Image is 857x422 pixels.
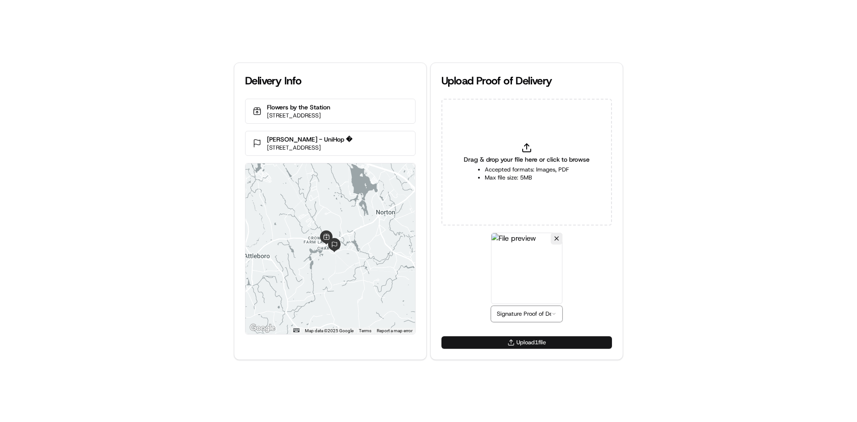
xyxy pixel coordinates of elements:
[248,322,277,334] img: Google
[377,328,412,333] a: Report a map error
[248,322,277,334] a: Open this area in Google Maps (opens a new window)
[267,103,330,112] p: Flowers by the Station
[245,74,416,88] div: Delivery Info
[267,144,352,152] p: [STREET_ADDRESS]
[293,328,300,332] button: Keyboard shortcuts
[485,166,569,174] li: Accepted formats: Images, PDF
[267,112,330,120] p: [STREET_ADDRESS]
[359,328,371,333] a: Terms (opens in new tab)
[464,155,590,164] span: Drag & drop your file here or click to browse
[491,233,562,304] img: File preview
[485,174,569,182] li: Max file size: 5MB
[441,336,612,349] button: Upload1file
[267,135,352,144] p: [PERSON_NAME] - UniHop �
[441,74,612,88] div: Upload Proof of Delivery
[305,328,354,333] span: Map data ©2025 Google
